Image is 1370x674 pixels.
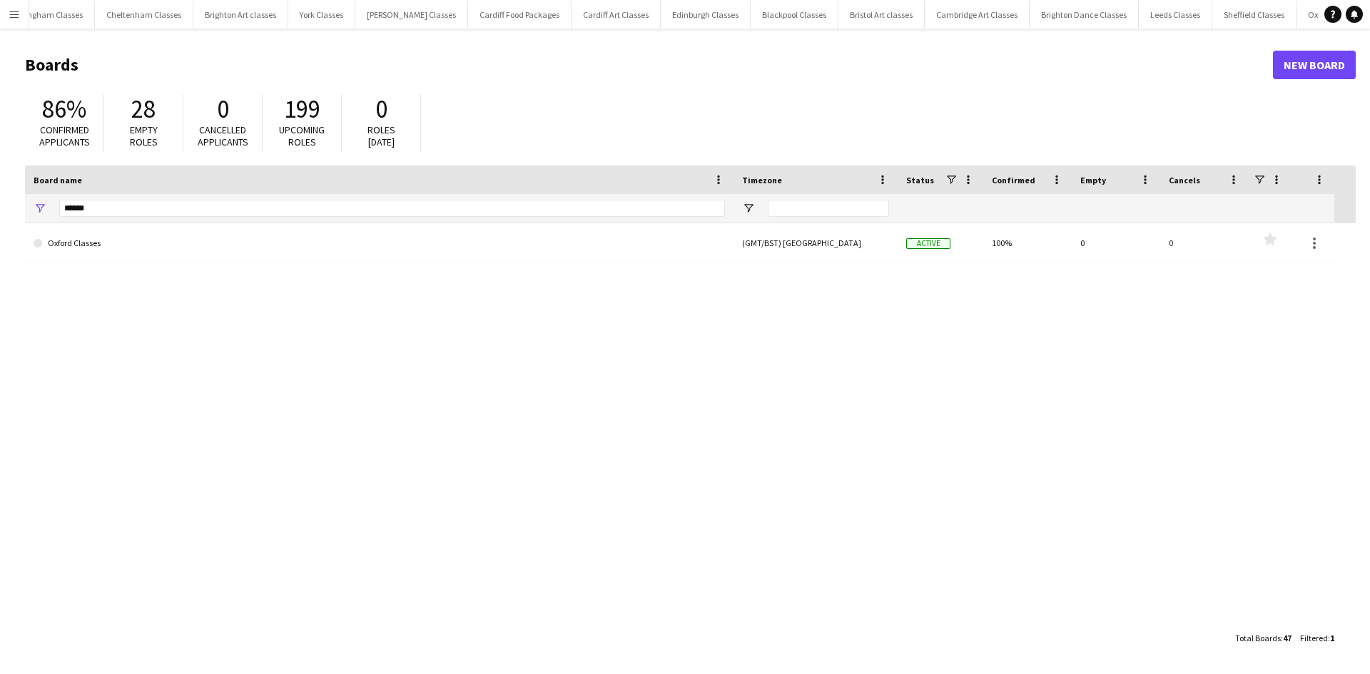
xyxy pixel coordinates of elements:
[279,123,325,148] span: Upcoming roles
[131,93,156,125] span: 28
[95,1,193,29] button: Cheltenham Classes
[198,123,248,148] span: Cancelled applicants
[355,1,468,29] button: [PERSON_NAME] Classes
[1169,175,1200,185] span: Cancels
[34,223,725,263] a: Oxford Classes
[59,200,725,217] input: Board name Filter Input
[367,123,395,148] span: Roles [DATE]
[661,1,751,29] button: Edinburgh Classes
[284,93,320,125] span: 199
[992,175,1035,185] span: Confirmed
[742,202,755,215] button: Open Filter Menu
[1283,633,1292,643] span: 47
[572,1,661,29] button: Cardiff Art Classes
[925,1,1030,29] button: Cambridge Art Classes
[39,123,90,148] span: Confirmed applicants
[742,175,782,185] span: Timezone
[734,223,898,262] div: (GMT/BST) [GEOGRAPHIC_DATA]
[1300,633,1328,643] span: Filtered
[1160,223,1249,262] div: 0
[1139,1,1212,29] button: Leeds Classes
[838,1,925,29] button: Bristol Art classes
[217,93,229,125] span: 0
[1330,633,1334,643] span: 1
[375,93,387,125] span: 0
[768,200,889,217] input: Timezone Filter Input
[468,1,572,29] button: Cardiff Food Packages
[34,202,46,215] button: Open Filter Menu
[1273,51,1356,79] a: New Board
[34,175,82,185] span: Board name
[983,223,1072,262] div: 100%
[1080,175,1106,185] span: Empty
[906,238,950,249] span: Active
[1235,624,1292,652] div: :
[751,1,838,29] button: Blackpool Classes
[1300,624,1334,652] div: :
[1030,1,1139,29] button: Brighton Dance Classes
[288,1,355,29] button: York Classes
[193,1,288,29] button: Brighton Art classes
[25,54,1273,76] h1: Boards
[906,175,934,185] span: Status
[130,123,158,148] span: Empty roles
[1212,1,1297,29] button: Sheffield Classes
[42,93,86,125] span: 86%
[1072,223,1160,262] div: 0
[1235,633,1281,643] span: Total Boards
